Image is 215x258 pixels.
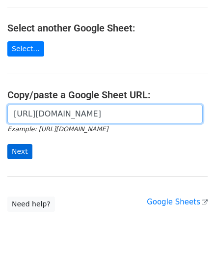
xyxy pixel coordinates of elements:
[7,89,208,101] h4: Copy/paste a Google Sheet URL:
[7,144,32,159] input: Next
[7,197,55,212] a: Need help?
[7,125,108,133] small: Example: [URL][DOMAIN_NAME]
[7,105,203,123] input: Paste your Google Sheet URL here
[166,211,215,258] iframe: Chat Widget
[7,22,208,34] h4: Select another Google Sheet:
[7,41,44,57] a: Select...
[147,198,208,206] a: Google Sheets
